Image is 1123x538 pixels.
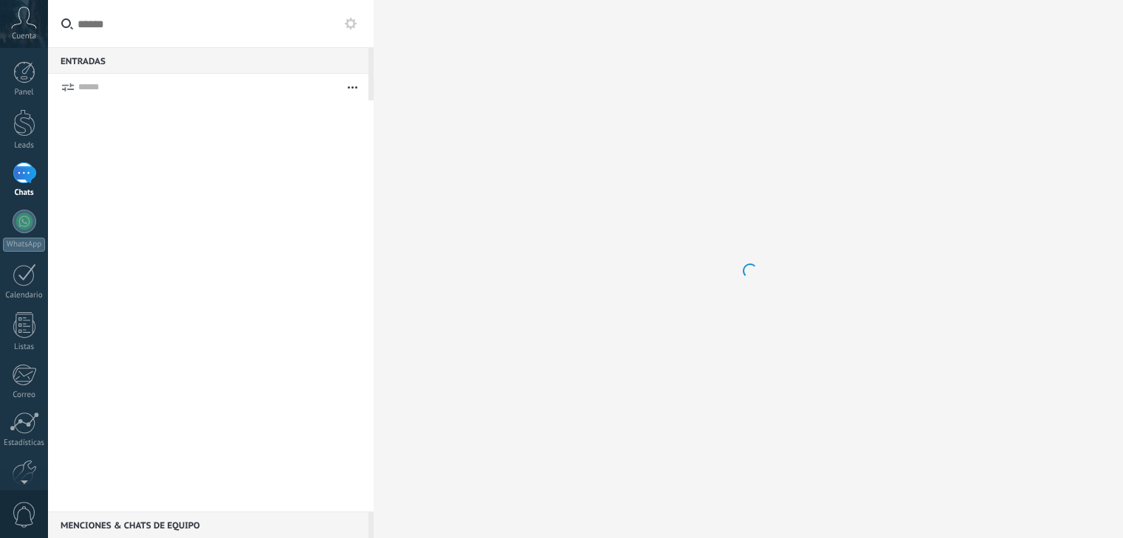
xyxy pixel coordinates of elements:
span: Cuenta [12,32,36,41]
div: WhatsApp [3,238,45,252]
div: Correo [3,390,46,400]
div: Listas [3,342,46,352]
div: Calendario [3,291,46,300]
div: Chats [3,188,46,198]
div: Estadísticas [3,438,46,448]
div: Panel [3,88,46,97]
button: Más [337,74,368,100]
div: Menciones & Chats de equipo [48,511,368,538]
div: Leads [3,141,46,151]
div: Entradas [48,47,368,74]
